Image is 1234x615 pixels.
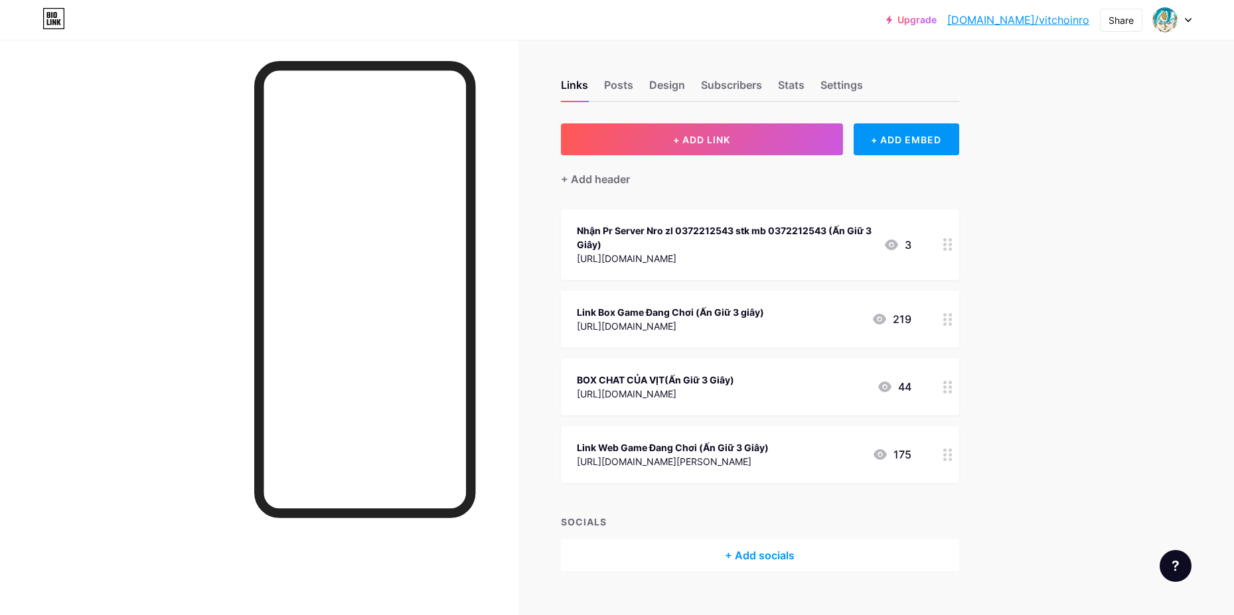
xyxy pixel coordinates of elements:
div: 219 [872,311,911,327]
div: Stats [778,77,805,101]
span: + ADD LINK [673,134,730,145]
div: 3 [884,237,911,253]
div: 175 [872,446,911,462]
div: SOCIALS [561,515,959,529]
div: Subscribers [701,77,762,101]
img: Viet Văn [1152,7,1178,33]
div: [URL][DOMAIN_NAME] [577,319,764,333]
div: [URL][DOMAIN_NAME] [577,251,873,265]
div: Share [1109,13,1134,27]
div: Design [649,77,685,101]
div: Posts [604,77,633,101]
button: + ADD LINK [561,123,843,155]
div: [URL][DOMAIN_NAME] [577,387,734,401]
div: Links [561,77,588,101]
a: Upgrade [886,15,937,25]
div: BOX CHAT CỦA VỊT(Ấn Giữ 3 Giây) [577,373,734,387]
a: [DOMAIN_NAME]/vitchoinro [947,12,1089,28]
div: Link Web Game Đang Chơi (Ấn Giữ 3 Giây) [577,441,769,454]
div: [URL][DOMAIN_NAME][PERSON_NAME] [577,454,769,468]
div: + ADD EMBED [854,123,959,155]
div: Settings [820,77,863,101]
div: + Add socials [561,539,959,571]
div: Nhận Pr Server Nro zl 0372212543 stk mb 0372212543 (Ấn Giữ 3 Giây) [577,224,873,251]
div: 44 [877,379,911,395]
div: + Add header [561,171,630,187]
div: Link Box Game Đang Chơi (Ấn Giữ 3 giây) [577,305,764,319]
